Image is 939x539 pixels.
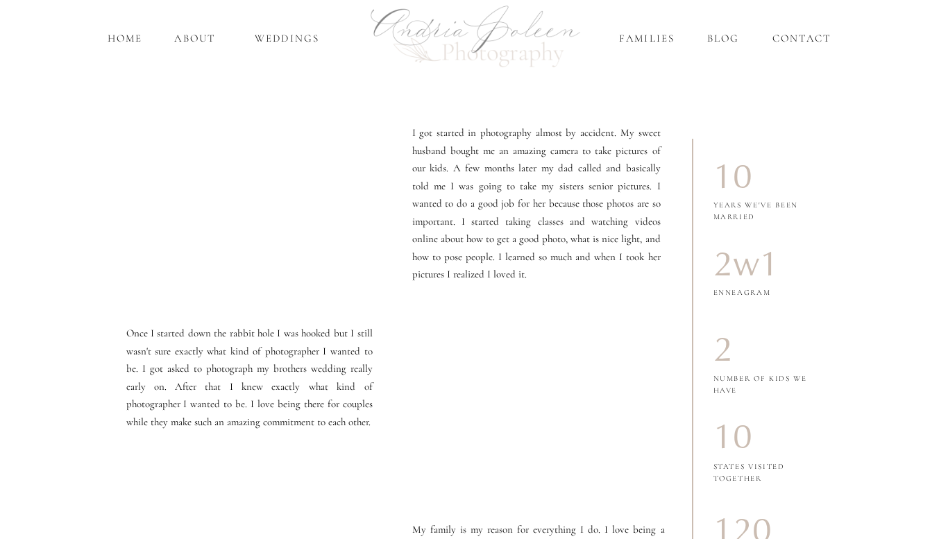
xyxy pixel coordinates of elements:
p: 10 [713,157,813,194]
a: Contact [769,31,835,46]
a: home [105,31,145,46]
p: Enneagram [713,287,791,310]
p: 10 [713,420,813,456]
p: 2w1 [713,245,813,282]
a: About [171,31,219,46]
p: I got started in photography almost by accident. My sweet husband bought me an amazing camera to ... [412,124,661,264]
p: number of kids we have [713,373,822,396]
a: Families [617,31,677,46]
p: Once I started down the rabbit hole I was hooked but I still wasn't sure exactly what kind of pho... [126,325,373,447]
a: Blog [704,31,743,46]
p: states visited together [713,461,802,485]
p: 2 [713,332,813,369]
p: years we've been married [713,200,818,213]
a: Weddings [246,31,328,46]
